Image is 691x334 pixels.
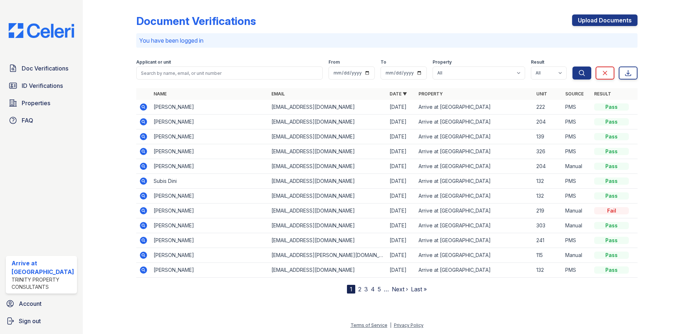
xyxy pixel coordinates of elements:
[416,204,534,218] td: Arrive at [GEOGRAPHIC_DATA]
[151,129,269,144] td: [PERSON_NAME]
[594,237,629,244] div: Pass
[269,144,387,159] td: [EMAIL_ADDRESS][DOMAIN_NAME]
[562,189,591,204] td: PMS
[533,233,562,248] td: 241
[139,36,635,45] p: You have been logged in
[151,248,269,263] td: [PERSON_NAME]
[384,285,389,294] span: …
[572,14,638,26] a: Upload Documents
[416,129,534,144] td: Arrive at [GEOGRAPHIC_DATA]
[533,100,562,115] td: 222
[594,91,611,97] a: Result
[351,322,387,328] a: Terms of Service
[594,103,629,111] div: Pass
[19,317,41,325] span: Sign out
[12,259,74,276] div: Arrive at [GEOGRAPHIC_DATA]
[269,189,387,204] td: [EMAIL_ADDRESS][DOMAIN_NAME]
[3,314,80,328] a: Sign out
[12,276,74,291] div: Trinity Property Consultants
[562,233,591,248] td: PMS
[151,263,269,278] td: [PERSON_NAME]
[533,218,562,233] td: 303
[269,174,387,189] td: [EMAIL_ADDRESS][DOMAIN_NAME]
[562,248,591,263] td: Manual
[533,115,562,129] td: 204
[269,233,387,248] td: [EMAIL_ADDRESS][DOMAIN_NAME]
[562,100,591,115] td: PMS
[387,100,416,115] td: [DATE]
[533,144,562,159] td: 326
[562,204,591,218] td: Manual
[151,204,269,218] td: [PERSON_NAME]
[533,174,562,189] td: 132
[594,148,629,155] div: Pass
[381,59,386,65] label: To
[6,96,77,110] a: Properties
[387,174,416,189] td: [DATE]
[562,144,591,159] td: PMS
[6,61,77,76] a: Doc Verifications
[6,78,77,93] a: ID Verifications
[136,59,171,65] label: Applicant or unit
[594,222,629,229] div: Pass
[3,23,80,38] img: CE_Logo_Blue-a8612792a0a2168367f1c8372b55b34899dd931a85d93a1a3d3e32e68fde9ad4.png
[22,81,63,90] span: ID Verifications
[562,263,591,278] td: PMS
[269,100,387,115] td: [EMAIL_ADDRESS][DOMAIN_NAME]
[533,204,562,218] td: 219
[371,286,375,293] a: 4
[22,64,68,73] span: Doc Verifications
[562,159,591,174] td: Manual
[378,286,381,293] a: 5
[536,91,547,97] a: Unit
[358,286,361,293] a: 2
[594,133,629,140] div: Pass
[387,159,416,174] td: [DATE]
[269,263,387,278] td: [EMAIL_ADDRESS][DOMAIN_NAME]
[387,263,416,278] td: [DATE]
[151,144,269,159] td: [PERSON_NAME]
[562,174,591,189] td: PMS
[392,286,408,293] a: Next ›
[22,116,33,125] span: FAQ
[594,118,629,125] div: Pass
[594,252,629,259] div: Pass
[533,189,562,204] td: 132
[151,159,269,174] td: [PERSON_NAME]
[594,266,629,274] div: Pass
[387,218,416,233] td: [DATE]
[151,218,269,233] td: [PERSON_NAME]
[387,233,416,248] td: [DATE]
[269,129,387,144] td: [EMAIL_ADDRESS][DOMAIN_NAME]
[416,218,534,233] td: Arrive at [GEOGRAPHIC_DATA]
[387,204,416,218] td: [DATE]
[347,285,355,294] div: 1
[19,299,42,308] span: Account
[387,189,416,204] td: [DATE]
[387,115,416,129] td: [DATE]
[411,286,427,293] a: Last »
[416,174,534,189] td: Arrive at [GEOGRAPHIC_DATA]
[387,129,416,144] td: [DATE]
[416,233,534,248] td: Arrive at [GEOGRAPHIC_DATA]
[269,159,387,174] td: [EMAIL_ADDRESS][DOMAIN_NAME]
[562,218,591,233] td: Manual
[562,115,591,129] td: PMS
[151,100,269,115] td: [PERSON_NAME]
[151,189,269,204] td: [PERSON_NAME]
[416,189,534,204] td: Arrive at [GEOGRAPHIC_DATA]
[3,296,80,311] a: Account
[390,91,407,97] a: Date ▼
[136,14,256,27] div: Document Verifications
[416,159,534,174] td: Arrive at [GEOGRAPHIC_DATA]
[364,286,368,293] a: 3
[416,263,534,278] td: Arrive at [GEOGRAPHIC_DATA]
[416,248,534,263] td: Arrive at [GEOGRAPHIC_DATA]
[416,115,534,129] td: Arrive at [GEOGRAPHIC_DATA]
[533,248,562,263] td: 115
[390,322,391,328] div: |
[416,144,534,159] td: Arrive at [GEOGRAPHIC_DATA]
[387,248,416,263] td: [DATE]
[269,204,387,218] td: [EMAIL_ADDRESS][DOMAIN_NAME]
